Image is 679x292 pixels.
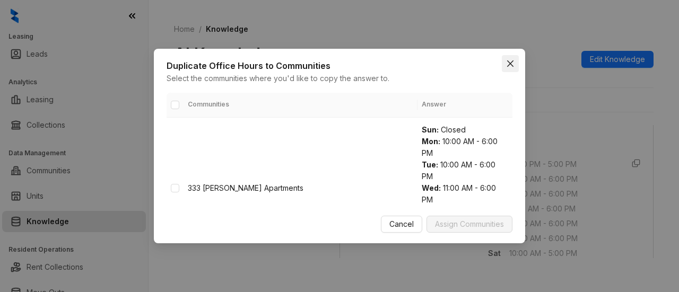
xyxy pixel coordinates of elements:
[167,59,512,73] div: Duplicate Office Hours to Communities
[167,73,512,84] div: Select the communities where you'd like to copy the answer to.
[422,124,508,136] div: Closed
[184,93,417,118] th: Communities
[426,216,512,233] button: Assign Communities
[381,216,422,233] button: Cancel
[417,93,512,118] th: Answer
[422,182,508,206] div: 11:00 AM - 6:00 PM
[422,125,439,134] strong: Sun :
[502,55,519,72] button: Close
[422,137,440,146] strong: Mon :
[506,59,515,68] span: close
[389,218,414,230] span: Cancel
[422,159,508,182] div: 10:00 AM - 6:00 PM
[422,183,441,192] strong: Wed :
[422,160,438,169] strong: Tue :
[188,182,413,194] div: 333 [PERSON_NAME] Apartments
[422,136,508,159] div: 10:00 AM - 6:00 PM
